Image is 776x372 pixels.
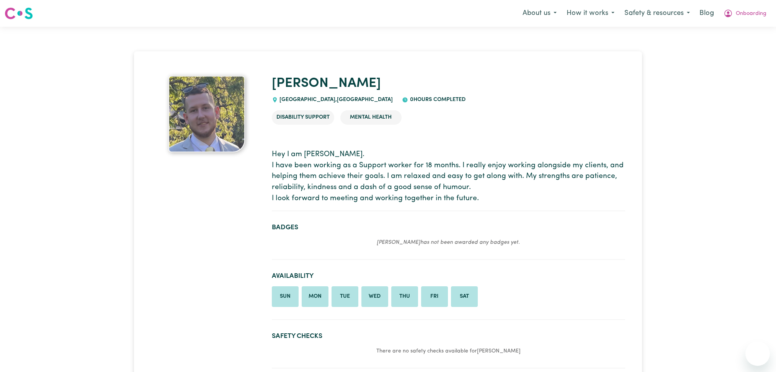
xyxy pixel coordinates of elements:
[695,5,719,22] a: Blog
[745,341,770,366] iframe: Button to launch messaging window
[421,286,448,307] li: Available on Friday
[5,5,33,22] a: Careseekers logo
[361,286,388,307] li: Available on Wednesday
[736,10,766,18] span: Onboarding
[619,5,695,21] button: Safety & resources
[272,286,299,307] li: Available on Sunday
[408,97,466,103] span: 0 hours completed
[302,286,328,307] li: Available on Monday
[562,5,619,21] button: How it works
[272,149,625,204] p: Hey I am [PERSON_NAME]. I have been working as a Support worker for 18 months. I really enjoy wor...
[719,5,771,21] button: My Account
[451,286,478,307] li: Available on Saturday
[5,7,33,20] img: Careseekers logo
[272,332,625,340] h2: Safety Checks
[272,272,625,280] h2: Availability
[518,5,562,21] button: About us
[391,286,418,307] li: Available on Thursday
[340,110,402,125] li: Mental Health
[377,240,520,245] em: [PERSON_NAME] has not been awarded any badges yet.
[151,76,263,152] a: Brodie's profile picture'
[168,76,245,152] img: Brodie
[272,77,381,90] a: [PERSON_NAME]
[272,224,625,232] h2: Badges
[376,348,521,354] small: There are no safety checks available for [PERSON_NAME]
[272,110,334,125] li: Disability Support
[332,286,358,307] li: Available on Tuesday
[278,97,393,103] span: [GEOGRAPHIC_DATA] , [GEOGRAPHIC_DATA]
